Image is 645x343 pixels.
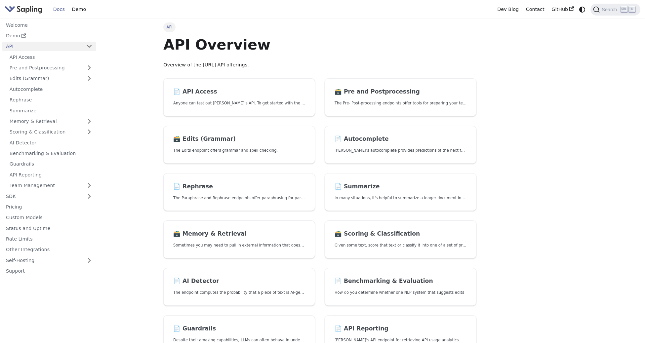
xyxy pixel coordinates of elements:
a: Demo [2,31,96,41]
a: Scoring & Classification [6,127,96,137]
a: Custom Models [2,213,96,222]
a: Rate Limits [2,234,96,244]
span: Search [600,7,621,12]
p: Anyone can test out Sapling's API. To get started with the API, simply: [173,100,305,106]
a: Edits (Grammar) [6,74,96,83]
a: Sapling.ai [5,5,45,14]
h2: Summarize [335,183,466,190]
button: Expand sidebar category 'SDK' [83,191,96,201]
p: The endpoint computes the probability that a piece of text is AI-generated, [173,289,305,296]
p: Sometimes you may need to pull in external information that doesn't fit in the context size of an... [173,242,305,248]
a: Welcome [2,20,96,30]
a: 🗃️ Scoring & ClassificationGiven some text, score that text or classify it into one of a set of p... [325,220,476,258]
h2: Autocomplete [335,135,466,143]
p: The Edits endpoint offers grammar and spell checking. [173,147,305,154]
a: Self-Hosting [2,255,96,265]
a: SDK [2,191,83,201]
button: Collapse sidebar category 'API' [83,42,96,51]
a: 📄️ AI DetectorThe endpoint computes the probability that a piece of text is AI-generated, [163,268,315,306]
a: Rephrase [6,95,96,105]
button: Search (Ctrl+K) [590,4,640,16]
p: Overview of the [URL] API offerings. [163,61,476,69]
a: 📄️ RephraseThe Paraphrase and Rephrase endpoints offer paraphrasing for particular styles. [163,173,315,211]
p: Sapling's autocomplete provides predictions of the next few characters or words [335,147,466,154]
span: API [163,22,176,32]
h1: API Overview [163,36,476,54]
h2: Benchmarking & Evaluation [335,278,466,285]
a: Summarize [6,106,96,115]
a: 🗃️ Edits (Grammar)The Edits endpoint offers grammar and spell checking. [163,126,315,164]
p: In many situations, it's helpful to summarize a longer document into a shorter, more easily diges... [335,195,466,201]
h2: API Access [173,88,305,95]
a: 🗃️ Memory & RetrievalSometimes you may need to pull in external information that doesn't fit in t... [163,220,315,258]
p: The Paraphrase and Rephrase endpoints offer paraphrasing for particular styles. [173,195,305,201]
a: 📄️ Autocomplete[PERSON_NAME]'s autocomplete provides predictions of the next few characters or words [325,126,476,164]
a: Guardrails [6,159,96,169]
a: GitHub [548,4,577,15]
a: Support [2,266,96,276]
kbd: K [629,6,635,12]
a: Pricing [2,202,96,212]
a: 📄️ API AccessAnyone can test out [PERSON_NAME]'s API. To get started with the API, simply: [163,78,315,116]
h2: Pre and Postprocessing [335,88,466,95]
a: Benchmarking & Evaluation [6,149,96,158]
h2: AI Detector [173,278,305,285]
button: Switch between dark and light mode (currently system mode) [578,5,587,14]
h2: Edits (Grammar) [173,135,305,143]
a: Team Management [6,181,96,190]
a: Pre and Postprocessing [6,63,96,73]
a: API [2,42,83,51]
a: Other Integrations [2,245,96,254]
h2: Scoring & Classification [335,230,466,238]
a: 📄️ SummarizeIn many situations, it's helpful to summarize a longer document into a shorter, more ... [325,173,476,211]
h2: API Reporting [335,325,466,332]
a: API Access [6,52,96,62]
a: API Reporting [6,170,96,179]
p: The Pre- Post-processing endpoints offer tools for preparing your text data for ingestation as we... [335,100,466,106]
a: Autocomplete [6,84,96,94]
a: 🗃️ Pre and PostprocessingThe Pre- Post-processing endpoints offer tools for preparing your text d... [325,78,476,116]
p: Given some text, score that text or classify it into one of a set of pre-specified categories. [335,242,466,248]
h2: Rephrase [173,183,305,190]
a: Docs [50,4,68,15]
a: Contact [522,4,548,15]
h2: Memory & Retrieval [173,230,305,238]
a: AI Detector [6,138,96,147]
a: Dev Blog [494,4,522,15]
a: Status and Uptime [2,223,96,233]
a: Demo [68,4,90,15]
nav: Breadcrumbs [163,22,476,32]
a: Memory & Retrieval [6,117,96,126]
a: 📄️ Benchmarking & EvaluationHow do you determine whether one NLP system that suggests edits [325,268,476,306]
img: Sapling.ai [5,5,42,14]
h2: Guardrails [173,325,305,332]
p: How do you determine whether one NLP system that suggests edits [335,289,466,296]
